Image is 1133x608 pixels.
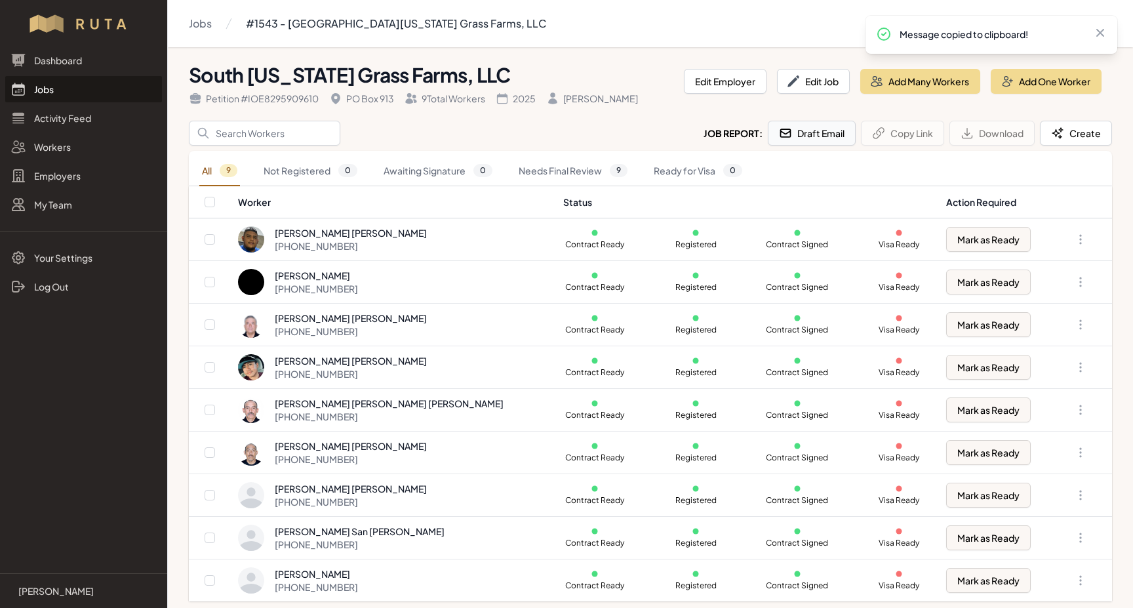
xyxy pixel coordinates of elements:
[946,525,1031,550] button: Mark as Ready
[723,164,742,177] span: 0
[766,282,829,293] p: Contract Signed
[275,453,427,466] div: [PHONE_NUMBER]
[946,568,1031,593] button: Mark as Ready
[664,239,727,250] p: Registered
[18,584,94,598] p: [PERSON_NAME]
[946,355,1031,380] button: Mark as Ready
[563,239,626,250] p: Contract Ready
[867,325,930,335] p: Visa Ready
[5,47,162,73] a: Dashboard
[867,239,930,250] p: Visa Ready
[946,397,1031,422] button: Mark as Ready
[275,269,358,282] div: [PERSON_NAME]
[867,282,930,293] p: Visa Ready
[189,92,319,105] div: Petition # IOE8295909610
[275,482,427,495] div: [PERSON_NAME] [PERSON_NAME]
[664,453,727,463] p: Registered
[189,156,1112,186] nav: Tabs
[473,164,492,177] span: 0
[946,483,1031,508] button: Mark as Ready
[664,538,727,548] p: Registered
[563,453,626,463] p: Contract Ready
[275,325,427,338] div: [PHONE_NUMBER]
[867,453,930,463] p: Visa Ready
[664,410,727,420] p: Registered
[946,270,1031,294] button: Mark as Ready
[275,282,358,295] div: [PHONE_NUMBER]
[610,164,627,177] span: 9
[381,156,495,186] a: Awaiting Signature
[275,312,427,325] div: [PERSON_NAME] [PERSON_NAME]
[563,367,626,378] p: Contract Ready
[777,69,850,94] button: Edit Job
[189,121,340,146] input: Search Workers
[275,239,427,253] div: [PHONE_NUMBER]
[238,195,547,209] div: Worker
[405,92,485,105] div: 9 Total Workers
[900,28,1083,41] p: Message copied to clipboard!
[766,580,829,591] p: Contract Signed
[189,63,673,87] h1: South [US_STATE] Grass Farms, LLC
[329,92,394,105] div: PO Box 913
[563,325,626,335] p: Contract Ready
[766,325,829,335] p: Contract Signed
[946,227,1031,252] button: Mark as Ready
[867,538,930,548] p: Visa Ready
[664,282,727,293] p: Registered
[5,274,162,300] a: Log Out
[10,584,157,598] a: [PERSON_NAME]
[275,410,504,423] div: [PHONE_NUMBER]
[991,69,1102,94] button: Add One Worker
[189,10,546,37] nav: Breadcrumb
[949,121,1035,146] button: Download
[768,121,856,146] button: Draft Email
[28,13,140,34] img: Workflow
[867,410,930,420] p: Visa Ready
[275,397,504,410] div: [PERSON_NAME] [PERSON_NAME] [PERSON_NAME]
[5,163,162,189] a: Employers
[946,312,1031,337] button: Mark as Ready
[275,439,427,453] div: [PERSON_NAME] [PERSON_NAME]
[766,367,829,378] p: Contract Signed
[563,495,626,506] p: Contract Ready
[664,325,727,335] p: Registered
[546,92,638,105] div: [PERSON_NAME]
[5,105,162,131] a: Activity Feed
[867,580,930,591] p: Visa Ready
[860,69,980,94] button: Add Many Workers
[220,164,237,177] span: 9
[563,580,626,591] p: Contract Ready
[189,10,212,37] a: Jobs
[766,410,829,420] p: Contract Signed
[5,245,162,271] a: Your Settings
[704,127,763,140] h2: Job Report:
[766,495,829,506] p: Contract Signed
[664,367,727,378] p: Registered
[766,239,829,250] p: Contract Signed
[516,156,630,186] a: Needs Final Review
[946,440,1031,465] button: Mark as Ready
[275,226,427,239] div: [PERSON_NAME] [PERSON_NAME]
[664,580,727,591] p: Registered
[5,134,162,160] a: Workers
[275,525,445,538] div: [PERSON_NAME] San [PERSON_NAME]
[664,495,727,506] p: Registered
[867,367,930,378] p: Visa Ready
[275,567,358,580] div: [PERSON_NAME]
[563,282,626,293] p: Contract Ready
[5,192,162,218] a: My Team
[199,156,240,186] a: All
[275,580,358,594] div: [PHONE_NUMBER]
[684,69,766,94] button: Edit Employer
[861,121,944,146] button: Copy Link
[496,92,536,105] div: 2025
[651,156,745,186] a: Ready for Visa
[766,538,829,548] p: Contract Signed
[563,538,626,548] p: Contract Ready
[275,538,445,551] div: [PHONE_NUMBER]
[867,495,930,506] p: Visa Ready
[261,156,360,186] a: Not Registered
[275,354,427,367] div: [PERSON_NAME] [PERSON_NAME]
[563,410,626,420] p: Contract Ready
[275,367,427,380] div: [PHONE_NUMBER]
